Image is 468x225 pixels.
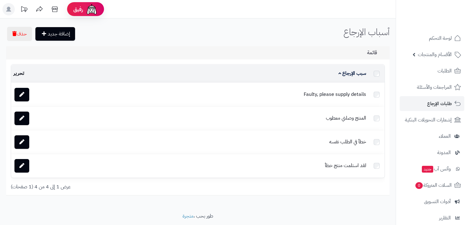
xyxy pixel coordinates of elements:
[400,80,464,95] a: المراجعات والأسئلة
[367,50,385,56] h3: قائمة
[400,145,464,160] a: المدونة
[405,116,452,124] span: إشعارات التحويلات البنكية
[400,178,464,193] a: السلات المتروكة0
[73,6,83,13] span: رفيق
[439,214,451,222] span: التقارير
[424,197,451,206] span: أدوات التسويق
[400,129,464,144] a: العملاء
[98,83,369,106] td: Faulty, please supply details
[343,27,390,37] h1: أسباب الإرجاع
[427,99,452,108] span: طلبات الإرجاع
[400,63,464,78] a: الطلبات
[182,212,194,220] a: متجرة
[7,27,32,41] button: حذف
[437,148,451,157] span: المدونة
[400,112,464,127] a: إشعارات التحويلات البنكية
[400,31,464,46] a: لوحة التحكم
[400,194,464,209] a: أدوات التسويق
[98,130,369,154] td: خطأ في الطلب نفسه
[439,132,451,141] span: العملاء
[438,67,452,75] span: الطلبات
[421,165,451,173] span: وآتس آب
[415,181,452,190] span: السلات المتروكة
[429,34,452,43] span: لوحة التحكم
[400,162,464,176] a: وآتس آبجديد
[422,166,433,173] span: جديد
[35,27,75,41] a: إضافة جديد
[98,107,369,130] td: المنتج وصلني معطوب
[98,154,369,178] td: لقد استلمت منتج خطأ
[417,83,452,92] span: المراجعات والأسئلة
[338,70,366,77] a: سبب الإرجاع
[11,65,98,83] td: تحرير
[86,3,98,15] img: ai-face.png
[400,96,464,111] a: طلبات الإرجاع
[418,50,452,59] span: الأقسام والمنتجات
[16,3,32,17] a: تحديثات المنصة
[415,182,423,189] span: 0
[6,183,198,190] div: عرض 1 إلى 4 من 4 (1 صفحات)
